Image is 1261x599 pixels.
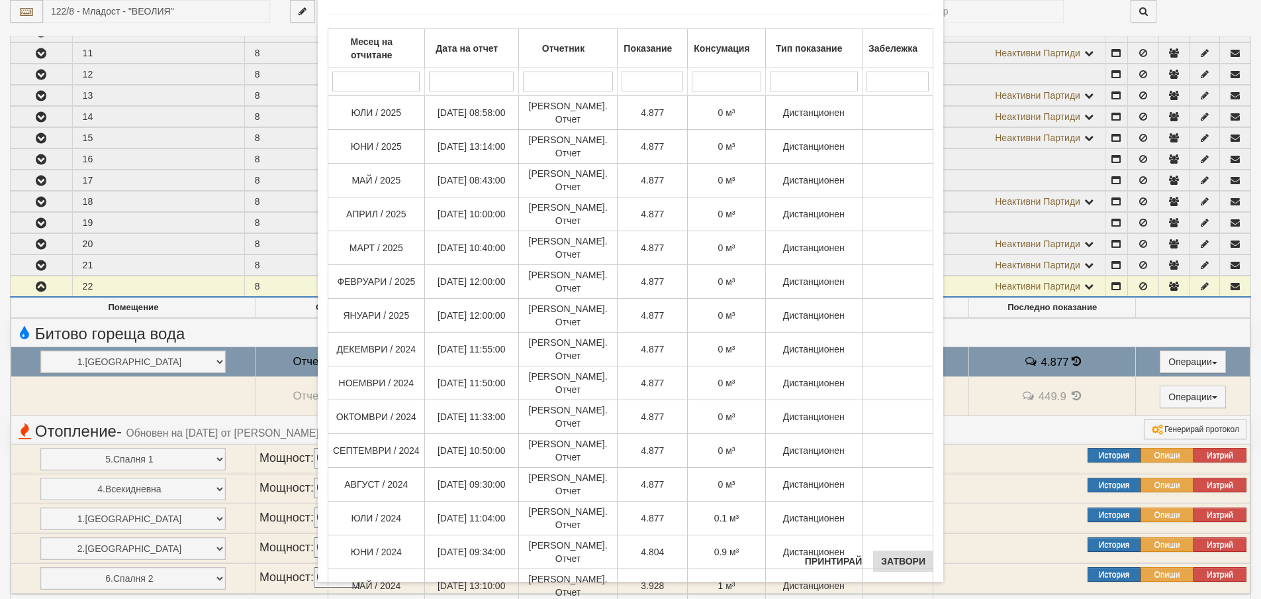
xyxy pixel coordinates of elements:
td: ДЕКЕМВРИ / 2024 [328,333,425,366]
td: [DATE] 13:14:00 [424,130,518,164]
td: Дистанционен [765,366,862,400]
span: 4.877 [641,107,664,118]
td: Дистанционен [765,468,862,502]
td: ОКТОМВРИ / 2024 [328,400,425,434]
td: ЮНИ / 2024 [328,535,425,569]
td: [DATE] 12:00:00 [424,265,518,299]
td: [PERSON_NAME]. Отчет [518,400,618,434]
td: Дистанционен [765,400,862,434]
td: АВГУСТ / 2024 [328,468,425,502]
span: 3.928 [641,580,664,591]
td: ЯНУАРИ / 2025 [328,299,425,333]
th: Консумация: No sort applied, activate to apply an ascending sort [688,29,765,68]
th: Показание: No sort applied, activate to apply an ascending sort [618,29,688,68]
span: 4.877 [641,310,664,321]
td: [PERSON_NAME]. Отчет [518,164,618,197]
td: [PERSON_NAME]. Отчет [518,197,618,231]
td: [DATE] 11:33:00 [424,400,518,434]
td: [PERSON_NAME]. Отчет [518,535,618,569]
td: Дистанционен [765,95,862,130]
span: 0 м³ [718,243,735,253]
td: [PERSON_NAME]. Отчет [518,265,618,299]
span: 0 м³ [718,479,735,490]
span: 0 м³ [718,107,735,118]
span: 0 м³ [718,445,735,456]
td: [PERSON_NAME]. Отчет [518,299,618,333]
span: 0 м³ [718,344,735,354]
b: Показание [624,43,672,54]
td: МАРТ / 2025 [328,231,425,265]
span: 1 м³ [718,580,735,591]
td: [PERSON_NAME]. Отчет [518,231,618,265]
b: Консумация [694,43,749,54]
span: 0 м³ [718,175,735,186]
td: МАЙ / 2025 [328,164,425,197]
td: Дистанционен [765,265,862,299]
td: [PERSON_NAME]. Отчет [518,95,618,130]
span: 4.877 [641,344,664,354]
span: 0 м³ [718,378,735,388]
span: 0.1 м³ [714,513,739,523]
th: Тип показание: No sort applied, activate to apply an ascending sort [765,29,862,68]
span: 4.877 [641,378,664,388]
td: [DATE] 10:40:00 [424,231,518,265]
td: [DATE] 12:00:00 [424,299,518,333]
td: [DATE] 10:00:00 [424,197,518,231]
th: Месец на отчитане: No sort applied, activate to apply an ascending sort [328,29,425,68]
span: 4.877 [641,209,664,219]
span: 4.877 [641,513,664,523]
td: Дистанционен [765,434,862,468]
span: 0 м³ [718,310,735,321]
td: ЮЛИ / 2024 [328,502,425,535]
th: Отчетник: No sort applied, activate to apply an ascending sort [518,29,618,68]
th: Дата на отчет: No sort applied, activate to apply an ascending sort [424,29,518,68]
td: [DATE] 09:34:00 [424,535,518,569]
span: 0 м³ [718,209,735,219]
b: Отчетник [542,43,584,54]
td: ЮНИ / 2025 [328,130,425,164]
td: Дистанционен [765,130,862,164]
span: 0 м³ [718,141,735,152]
b: Дата на отчет [436,43,498,54]
span: 4.877 [641,411,664,422]
b: Забележка [868,43,917,54]
span: 4.877 [641,445,664,456]
td: [DATE] 09:30:00 [424,468,518,502]
span: 4.877 [641,243,664,253]
span: 0 м³ [718,411,735,422]
span: 0.9 м³ [714,547,739,557]
td: СЕПТЕМВРИ / 2024 [328,434,425,468]
td: Дистанционен [765,231,862,265]
td: Дистанционен [765,299,862,333]
td: [PERSON_NAME]. Отчет [518,502,618,535]
span: 4.877 [641,276,664,287]
td: АПРИЛ / 2025 [328,197,425,231]
td: [PERSON_NAME]. Отчет [518,434,618,468]
span: 4.877 [641,175,664,186]
span: 4.877 [641,141,664,152]
td: [DATE] 08:43:00 [424,164,518,197]
td: Дистанционен [765,197,862,231]
span: 4.804 [641,547,664,557]
td: ЮЛИ / 2025 [328,95,425,130]
td: Дистанционен [765,164,862,197]
td: [DATE] 08:58:00 [424,95,518,130]
td: Дистанционен [765,535,862,569]
td: [PERSON_NAME]. Отчет [518,366,618,400]
td: ФЕВРУАРИ / 2025 [328,265,425,299]
span: 4.877 [641,479,664,490]
td: [DATE] 10:50:00 [424,434,518,468]
td: [DATE] 11:55:00 [424,333,518,366]
td: [DATE] 11:04:00 [424,502,518,535]
td: Дистанционен [765,333,862,366]
td: [PERSON_NAME]. Отчет [518,468,618,502]
span: 0 м³ [718,276,735,287]
td: [PERSON_NAME]. Отчет [518,333,618,366]
td: [DATE] 11:50:00 [424,366,518,400]
td: [PERSON_NAME]. Отчет [518,130,618,164]
b: Месец на отчитане [351,36,393,60]
th: Забележка: No sort applied, activate to apply an ascending sort [862,29,933,68]
td: НОЕМВРИ / 2024 [328,366,425,400]
b: Тип показание [776,43,842,54]
td: Дистанционен [765,502,862,535]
